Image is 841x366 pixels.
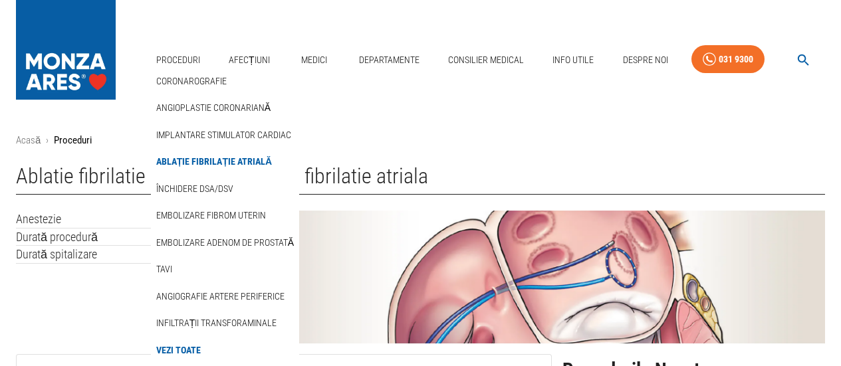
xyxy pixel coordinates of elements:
[151,68,299,364] nav: secondary mailbox folders
[151,310,299,337] div: Infiltrații transforaminale
[154,286,287,308] a: Angiografie artere periferice
[547,46,599,74] a: Info Utile
[151,175,299,203] div: Închidere DSA/DSV
[154,205,269,227] a: Embolizare fibrom uterin
[154,178,236,200] a: Închidere DSA/DSV
[154,97,273,119] a: Angioplastie coronariană
[154,151,275,173] a: Ablație fibrilație atrială
[151,256,299,283] div: TAVI
[151,68,299,95] div: Coronarografie
[154,339,203,361] a: Vezi Toate
[289,211,825,343] img: Ablatie fibrilatie atriala | Tratament fibrilatie atriala | ARES
[154,124,294,146] a: Implantare stimulator cardiac
[354,46,425,74] a: Departamente
[154,232,297,254] a: Embolizare adenom de prostată
[151,202,299,229] div: Embolizare fibrom uterin
[154,70,229,92] a: Coronarografie
[16,246,155,264] td: Durată spitalizare
[618,46,673,74] a: Despre Noi
[151,337,299,364] div: Vezi Toate
[54,133,92,148] p: Proceduri
[16,211,155,228] td: Anestezie
[719,51,753,68] div: 031 9300
[151,122,299,149] div: Implantare stimulator cardiac
[16,133,825,148] nav: breadcrumb
[443,46,529,74] a: Consilier Medical
[151,148,299,175] div: Ablație fibrilație atrială
[691,45,765,74] a: 031 9300
[16,164,825,195] h1: Ablatie fibrilatie atriala | Tratament fibrilatie atriala
[154,258,175,280] a: TAVI
[223,46,275,74] a: Afecțiuni
[16,228,155,246] td: Durată procedură
[154,312,280,334] a: Infiltrații transforaminale
[151,94,299,122] div: Angioplastie coronariană
[151,46,205,74] a: Proceduri
[151,229,299,256] div: Embolizare adenom de prostată
[46,133,49,148] li: ›
[16,134,41,146] a: Acasă
[151,283,299,310] div: Angiografie artere periferice
[293,46,336,74] a: Medici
